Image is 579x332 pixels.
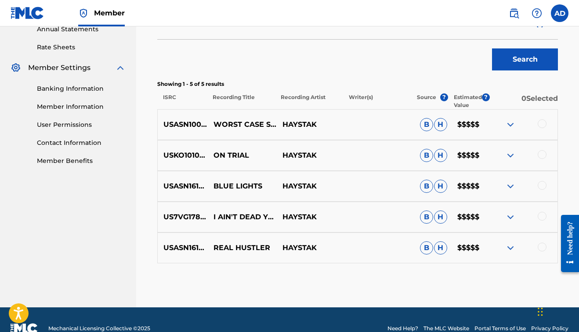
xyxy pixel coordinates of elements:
[275,93,343,109] p: Recording Artist
[208,181,277,192] p: BLUE LIGHTS
[505,119,516,130] img: expand
[276,119,345,130] p: HAYSTAK
[532,8,542,18] img: help
[94,8,125,18] span: Member
[37,120,126,129] a: User Permissions
[28,63,90,73] span: Member Settings
[554,207,579,280] iframe: Resource Center
[78,8,89,18] img: Top Rightsholder
[482,93,490,101] span: ?
[535,290,579,332] iframe: Chat Widget
[420,210,433,224] span: B
[454,93,482,109] p: Estimated Value
[434,210,447,224] span: H
[276,150,345,161] p: HAYSTAK
[37,43,126,52] a: Rate Sheets
[157,80,558,88] p: Showing 1 - 5 of 5 results
[158,150,208,161] p: USKO10100340
[490,93,558,109] p: 0 Selected
[158,181,208,192] p: USASN1610057
[538,299,543,325] div: Drag
[208,119,277,130] p: WORST CASE SCENARIO
[505,4,523,22] a: Public Search
[208,150,277,161] p: ON TRIAL
[434,149,447,162] span: H
[420,149,433,162] span: B
[451,119,489,130] p: $$$$$
[509,8,519,18] img: search
[451,243,489,253] p: $$$$$
[37,102,126,111] a: Member Information
[37,25,126,34] a: Annual Statements
[208,243,277,253] p: REAL HUSTLER
[276,212,345,222] p: HAYSTAK
[420,118,433,131] span: B
[158,212,208,222] p: US7VG1782283
[528,4,546,22] div: Help
[417,93,436,109] p: Source
[115,63,126,73] img: expand
[158,119,208,130] p: USASN1003403
[434,118,447,131] span: H
[208,212,277,222] p: I AIN'T DEAD YET
[505,181,516,192] img: expand
[207,93,275,109] p: Recording Title
[11,63,21,73] img: Member Settings
[451,212,489,222] p: $$$$$
[420,241,433,255] span: B
[451,181,489,192] p: $$$$$
[505,243,516,253] img: expand
[420,180,433,193] span: B
[434,180,447,193] span: H
[37,138,126,148] a: Contact Information
[505,150,516,161] img: expand
[505,212,516,222] img: expand
[451,150,489,161] p: $$$$$
[37,156,126,166] a: Member Benefits
[492,48,558,70] button: Search
[440,93,448,101] span: ?
[343,93,411,109] p: Writer(s)
[276,243,345,253] p: HAYSTAK
[11,7,44,19] img: MLC Logo
[158,243,208,253] p: USASN1610067
[551,4,568,22] div: User Menu
[37,84,126,93] a: Banking Information
[434,241,447,255] span: H
[157,93,207,109] p: ISRC
[276,181,345,192] p: HAYSTAK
